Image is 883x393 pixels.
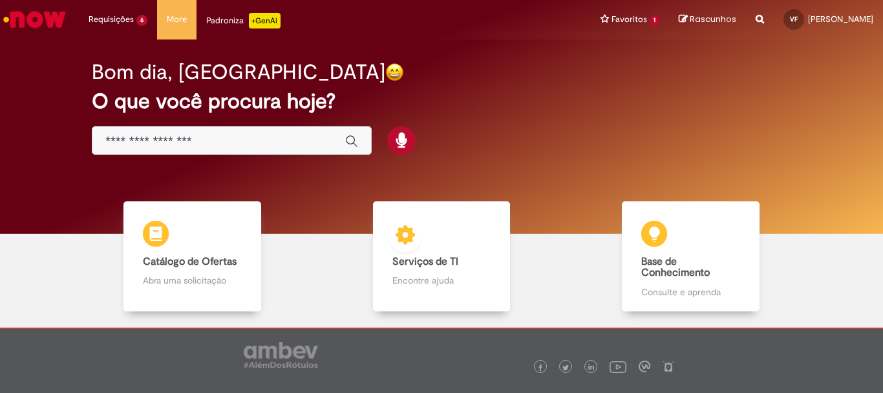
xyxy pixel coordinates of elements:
[167,13,187,26] span: More
[790,15,798,23] span: VF
[206,13,281,28] div: Padroniza
[690,13,736,25] span: Rascunhos
[588,364,595,372] img: logo_footer_linkedin.png
[385,63,404,82] img: happy-face.png
[610,358,626,375] img: logo_footer_youtube.png
[249,13,281,28] p: +GenAi
[639,361,650,372] img: logo_footer_workplace.png
[612,13,647,26] span: Favoritos
[562,365,569,371] img: logo_footer_twitter.png
[663,361,674,372] img: logo_footer_naosei.png
[650,15,659,26] span: 1
[679,14,736,26] a: Rascunhos
[92,90,791,113] h2: O que você procura hoje?
[136,15,147,26] span: 6
[244,342,318,368] img: logo_footer_ambev_rotulo_gray.png
[392,255,458,268] b: Serviços de TI
[92,61,385,84] h2: Bom dia, [GEOGRAPHIC_DATA]
[143,255,237,268] b: Catálogo de Ofertas
[537,365,544,371] img: logo_footer_facebook.png
[808,14,873,25] span: [PERSON_NAME]
[566,201,815,311] a: Base de Conhecimento Consulte e aprenda
[89,13,134,26] span: Requisições
[641,255,710,280] b: Base de Conhecimento
[317,201,566,311] a: Serviços de TI Encontre ajuda
[143,274,241,287] p: Abra uma solicitação
[392,274,491,287] p: Encontre ajuda
[68,201,317,311] a: Catálogo de Ofertas Abra uma solicitação
[1,6,68,32] img: ServiceNow
[641,286,739,298] p: Consulte e aprenda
